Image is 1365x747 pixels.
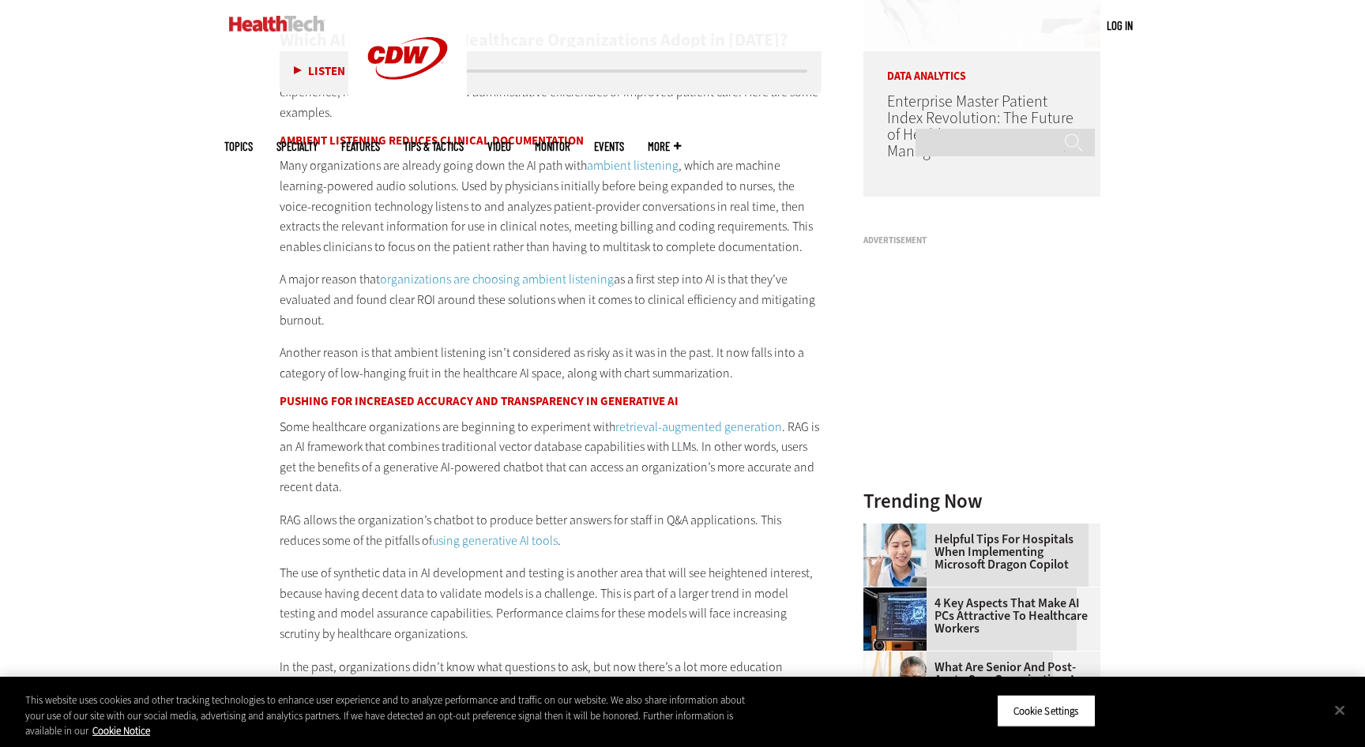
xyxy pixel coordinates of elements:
a: Doctor using phone to dictate to tablet [863,524,934,536]
a: MonITor [535,141,570,152]
a: Helpful Tips for Hospitals When Implementing Microsoft Dragon Copilot [863,533,1091,571]
img: Older person using tablet [863,651,927,715]
a: Events [594,141,624,152]
a: More information about your privacy [92,724,150,738]
a: retrieval-augmented generation [615,419,782,435]
a: using generative AI tools [432,532,558,549]
p: A major reason that as a first step into AI is that they’ve evaluated and found clear ROI around ... [280,269,822,330]
p: RAG allows the organization’s chatbot to produce better answers for staff in Q&A applications. Th... [280,510,822,550]
a: Video [487,141,511,152]
p: The use of synthetic data in AI development and testing is another area that will see heightened ... [280,563,822,644]
img: Doctor using phone to dictate to tablet [863,524,927,587]
p: Some healthcare organizations are beginning to experiment with . RAG is an AI framework that comb... [280,417,822,497]
a: Desktop monitor with brain AI concept [863,587,934,600]
a: Enterprise Master Patient Index Revolution: The Future of Healthcare Data Management [887,91,1074,162]
h3: Pushing for Increased Accuracy and Transparency in Generative AI [280,396,822,407]
a: Log in [1107,18,1133,32]
a: Features [341,141,380,152]
a: Older person using tablet [863,651,934,664]
button: Cookie Settings [997,694,1096,727]
h3: Trending Now [863,491,1100,511]
div: This website uses cookies and other tracking technologies to enhance user experience and to analy... [25,693,750,739]
a: Tips & Tactics [404,141,464,152]
a: CDW [348,104,467,121]
div: User menu [1107,17,1133,34]
p: Many organizations are already going down the AI path with , which are machine learning-powered a... [280,156,822,257]
button: Close [1322,693,1357,727]
p: Another reason is that ambient listening isn’t considered as risky as it was in the past. It now ... [280,343,822,383]
span: Specialty [276,141,318,152]
img: Desktop monitor with brain AI concept [863,587,927,651]
iframe: advertisement [863,252,1100,449]
img: Home [229,16,325,32]
a: organizations are choosing ambient listening [380,271,614,287]
a: What Are Senior and Post-Acute Care Organizations’ Top Technology Priorities [DATE]? [863,661,1091,711]
h3: Advertisement [863,236,1100,245]
p: In the past, organizations didn’t know what questions to ask, but now there’s a lot more educatio... [280,657,822,718]
span: More [648,141,681,152]
a: 4 Key Aspects That Make AI PCs Attractive to Healthcare Workers [863,597,1091,635]
span: Topics [224,141,253,152]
